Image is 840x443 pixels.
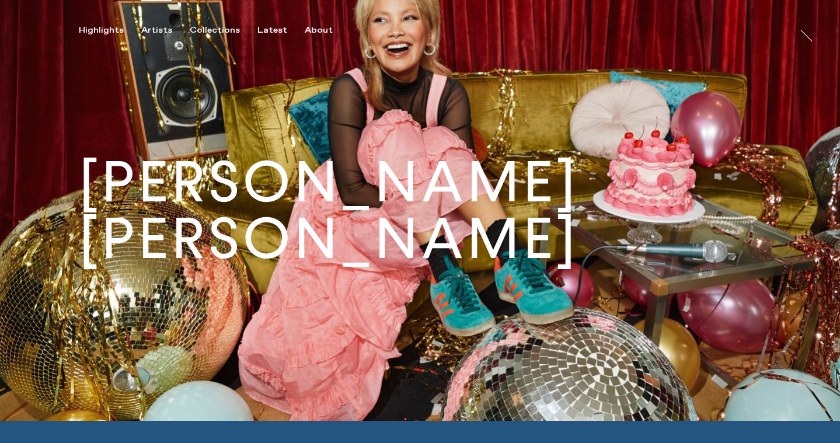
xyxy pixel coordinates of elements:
h1: [PERSON_NAME] [PERSON_NAME] [79,154,761,267]
button: About [305,25,350,36]
button: Collections [190,25,257,36]
div: Highlights [79,25,124,36]
div: About [305,25,333,36]
button: Latest [257,25,305,36]
div: Collections [190,25,240,36]
div: Artists [141,25,172,36]
div: Latest [257,25,287,36]
button: Highlights [79,25,141,36]
button: Artists [141,25,190,36]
